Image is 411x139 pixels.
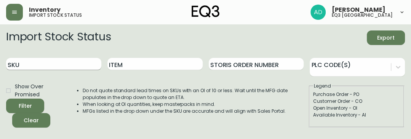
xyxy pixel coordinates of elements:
[313,105,400,112] div: Open Inventory - OI
[83,108,308,115] li: MFGs listed in the drop down under the SKU are accurate and will align with Sales Portal.
[29,7,61,13] span: Inventory
[192,5,220,18] img: logo
[310,5,326,20] img: 308eed972967e97254d70fe596219f44
[15,83,61,99] span: Show Over Promised
[313,91,400,98] div: Purchase Order - PO
[313,112,400,118] div: Available Inventory - AI
[373,33,399,43] span: Export
[83,101,308,108] li: When looking at OI quantities, keep masterpacks in mind.
[83,87,308,101] li: Do not quote standard lead times on SKUs with an OI of 10 or less. Wait until the MFG date popula...
[332,13,393,18] h5: eq3 [GEOGRAPHIC_DATA]
[18,116,44,125] span: Clear
[29,13,82,18] h5: import stock status
[313,83,332,89] legend: Legend
[6,99,44,113] button: Filter
[6,30,111,45] h2: Import Stock Status
[12,113,50,128] button: Clear
[367,30,405,45] button: Export
[313,98,400,105] div: Customer Order - CO
[332,7,385,13] span: [PERSON_NAME]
